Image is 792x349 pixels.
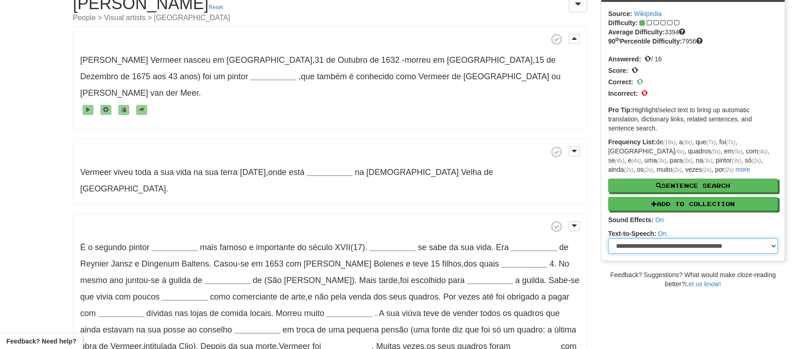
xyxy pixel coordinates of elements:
[608,53,778,64] div: / 16
[724,167,733,173] em: (2x)
[180,88,198,98] span: Meer
[386,309,400,318] span: sua
[187,325,197,334] span: ao
[210,292,230,301] span: como
[349,72,354,81] span: é
[608,137,778,174] p: de , a , que , foi , [GEOGRAPHIC_DATA] , quadros , em , com , se , e , uma , para , na , pintor ,...
[256,243,295,252] span: importante
[496,243,509,252] span: Era
[327,309,373,318] strong: __________
[121,72,130,81] span: de
[551,72,561,81] span: ou
[409,292,439,301] span: quadros
[166,88,178,98] span: der
[6,337,76,346] span: Open feedback widget
[135,168,151,177] span: toda
[492,325,501,334] span: só
[80,88,148,98] span: [PERSON_NAME]
[181,259,209,268] span: Baltens
[250,72,296,81] strong: __________
[732,158,741,164] em: (3x)
[634,10,662,17] a: Wikipedia
[675,148,684,155] em: (6x)
[148,325,161,334] span: sua
[80,309,96,318] span: com
[389,292,407,301] span: seus
[226,55,312,65] span: [GEOGRAPHIC_DATA]
[220,168,237,177] span: terra
[663,139,676,146] em: (19x)
[608,105,778,133] p: Highlight/select text to bring up automatic translation, dictionary links, related sentences, and...
[672,167,682,173] em: (2x)
[152,243,198,252] strong: __________
[80,55,148,65] span: [PERSON_NAME]
[733,148,742,155] em: (5x)
[307,168,352,177] strong: __________
[115,292,131,301] span: com
[482,292,494,301] span: até
[80,184,166,193] span: [GEOGRAPHIC_DATA]
[103,325,134,334] span: estavam
[291,292,305,301] span: arte
[608,55,641,63] strong: Answered:
[209,309,219,318] span: de
[129,243,149,252] span: pintor
[374,292,387,301] span: dos
[616,37,620,42] sup: th
[205,168,218,177] span: sua
[465,325,479,334] span: que
[80,168,493,193] span: .
[80,292,94,301] span: que
[220,243,247,252] span: famoso
[461,168,482,177] span: Velha
[200,243,217,252] span: mais
[429,243,447,252] span: sabe
[541,292,546,301] span: a
[413,259,429,268] span: teve
[517,325,545,334] span: quadro:
[250,309,271,318] span: locais
[80,325,100,334] span: ainda
[366,168,458,177] span: [DEMOGRAPHIC_DATA]
[554,325,576,334] span: última
[608,78,633,86] strong: Correct:
[80,72,561,98] span: , .
[550,259,556,268] span: .
[381,325,408,334] span: pensão
[608,19,638,27] strong: Difficulty:
[150,88,164,98] span: van
[657,158,666,164] em: (3x)
[204,276,250,285] strong: __________
[449,243,458,252] span: da
[467,276,513,285] strong: __________
[359,276,467,285] span: ,
[146,309,172,318] span: dívidas
[234,325,280,334] strong: __________
[349,292,371,301] span: venda
[176,168,191,177] span: vida
[80,243,86,252] span: É
[624,167,633,173] em: (2x)
[608,179,778,192] button: Sentence Search
[190,309,207,318] span: lojas
[535,55,544,65] span: 15
[289,168,304,177] span: está
[153,72,166,81] span: aos
[214,72,225,81] span: um
[608,230,656,237] strong: Text-to-Speech:
[338,55,368,65] span: Outubro
[608,27,778,37] div: 3394
[73,14,587,22] small: People > Visual artists > [GEOGRAPHIC_DATA]
[464,259,477,268] span: dos
[406,259,411,268] span: e
[142,259,179,268] span: Dingenum
[370,243,416,252] strong: __________
[210,292,441,301] span: , .
[80,168,307,177] span: ,
[301,72,315,81] span: que
[253,276,262,285] span: de
[355,168,364,177] span: na
[758,148,767,155] em: (4x)
[326,55,335,65] span: de
[180,72,200,81] span: anos)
